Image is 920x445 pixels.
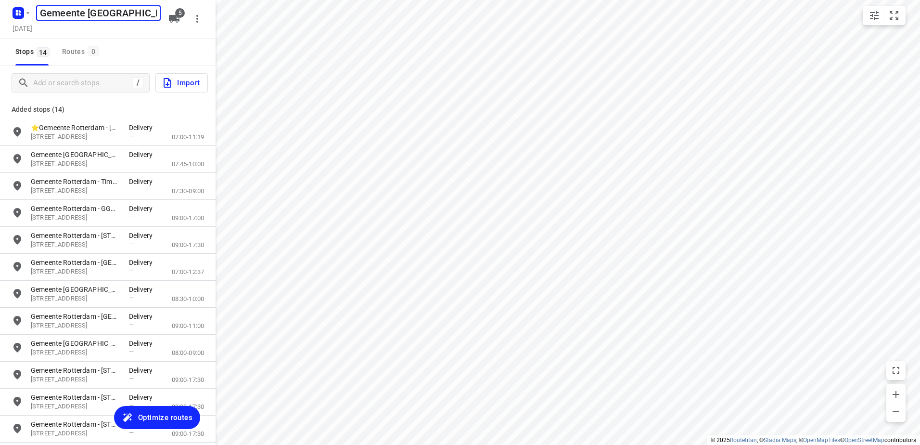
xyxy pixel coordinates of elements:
[31,204,119,213] p: Gemeente Rotterdam - GGD Rotterdam-Rijnmond(Michel Timmermans)
[172,159,204,169] p: 07:45-10:00
[129,123,158,132] p: Delivery
[31,375,119,384] p: Wilhelminakade 179, 3072MC, Rotterdam, NL
[31,186,119,196] p: Halvemaanpassage 90, 3011DL, Rotterdam, NL
[114,406,200,429] button: Optimize routes
[31,123,119,132] p: ⭐Gemeente Rotterdam - Rotterdam Inclusief - Zuidlaardermeer(Ton Stolk)
[129,231,158,240] p: Delivery
[129,294,134,301] span: —
[129,150,158,159] p: Delivery
[129,348,134,355] span: —
[129,132,134,140] span: —
[129,321,134,328] span: —
[803,437,840,444] a: OpenMapTiles
[129,402,134,409] span: —
[133,78,143,88] div: /
[12,104,204,115] p: Added stops (14)
[129,366,158,375] p: Delivery
[150,73,208,92] a: Import
[37,47,50,57] span: 14
[175,8,185,18] span: 5
[31,159,119,169] p: Halvemaanpassage 90, 3011DL, Rotterdam, NL
[31,258,119,267] p: Gemeente Rotterdam - Rotterdam Inclusief - Bovendijk(Ton Stolk)
[863,6,906,25] div: small contained button group
[129,267,134,275] span: —
[172,294,204,304] p: 08:30-10:00
[31,393,119,402] p: Gemeente Rotterdam - Wilhelminakade 39e etage(Martin Helmich)
[31,348,119,357] p: Zuiderparkweg 300, 3086SE, Rotterdam, NL
[129,339,158,348] p: Delivery
[129,159,134,167] span: —
[129,375,134,382] span: —
[730,437,757,444] a: Routetitan
[31,285,119,294] p: Gemeente Rotterdam – Rotterdam Inclusief - Colosseumweg(Ton Stolk)
[172,429,204,439] p: 09:00-17:30
[711,437,916,444] li: © 2025 , © , © © contributors
[129,204,158,213] p: Delivery
[129,258,158,267] p: Delivery
[172,321,204,331] p: 09:00-11:00
[129,312,158,321] p: Delivery
[62,46,102,58] div: Routes
[31,240,119,249] p: Wilhelminakade 179, 3072MC, Rotterdam, NL
[172,186,204,196] p: 07:30-09:00
[31,402,119,411] p: Wilhelminakade 179, 3072MC, Rotterdam, NL
[172,402,204,412] p: 09:00-17:30
[172,213,204,223] p: 09:00-17:00
[172,375,204,385] p: 09:00-17:30
[129,393,158,402] p: Delivery
[172,240,204,250] p: 09:00-17:30
[31,267,119,276] p: Bovendijk 100, 3045PC, Rotterdam, NL
[155,73,208,92] button: Import
[31,419,119,429] p: Gemeente Rotterdam - Wilhelminakade 38e etage(Martin Helmich)
[844,437,884,444] a: OpenStreetMap
[88,46,99,56] span: 0
[172,267,204,277] p: 07:00-12:37
[129,213,134,221] span: —
[31,213,119,222] p: Zalmstraat 7, 3114NX, Schiedam, NL
[129,186,134,194] span: —
[188,9,207,28] button: More
[165,9,184,28] button: 5
[138,411,192,424] span: Optimize routes
[129,429,134,436] span: —
[15,46,52,58] span: Stops
[31,177,119,186] p: Gemeente Rotterdam - Timmerhuis(Rolanda Simson)
[31,312,119,321] p: Gemeente Rotterdam - Rotterdam Inclusief - Kringloopwinkel Rataplan(Ton Stolk)
[129,240,134,248] span: —
[764,437,796,444] a: Stadia Maps
[172,348,204,358] p: 08:00-09:00
[9,23,36,34] h5: [DATE]
[31,231,119,240] p: Gemeente Rotterdam - Wilhelminakade 31e etage(Martin Helmich)
[162,77,200,89] span: Import
[31,294,119,303] p: Colosseumweg 450, 3075LZ, Rotterdam, NL
[129,285,158,294] p: Delivery
[31,150,119,159] p: Gemeente Rotterdam - Timmerhuis HO/NO 4e ETAGE(Martin Helmich)
[129,177,158,186] p: Delivery
[865,6,884,25] button: Map settings
[884,6,904,25] button: Fit zoom
[31,366,119,375] p: Gemeente Rotterdam - Wilhelminakade 37e etage(Martin Helmich)
[31,339,119,348] p: Gemeente Rotterdam - Rotterdam Inclusief - Zuiderparkweg(Ton Stolk)
[31,429,119,438] p: Wilhelminakade 179, 3072MC, Rotterdam, NL
[31,321,119,330] p: Maaszicht, 3077MD, Rotterdam, NL
[31,132,119,142] p: Zuidlaardermeer 10, 3068KL, Rotterdam, NL
[33,76,133,91] input: Add or search stops
[172,132,204,142] p: 07:00-11:19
